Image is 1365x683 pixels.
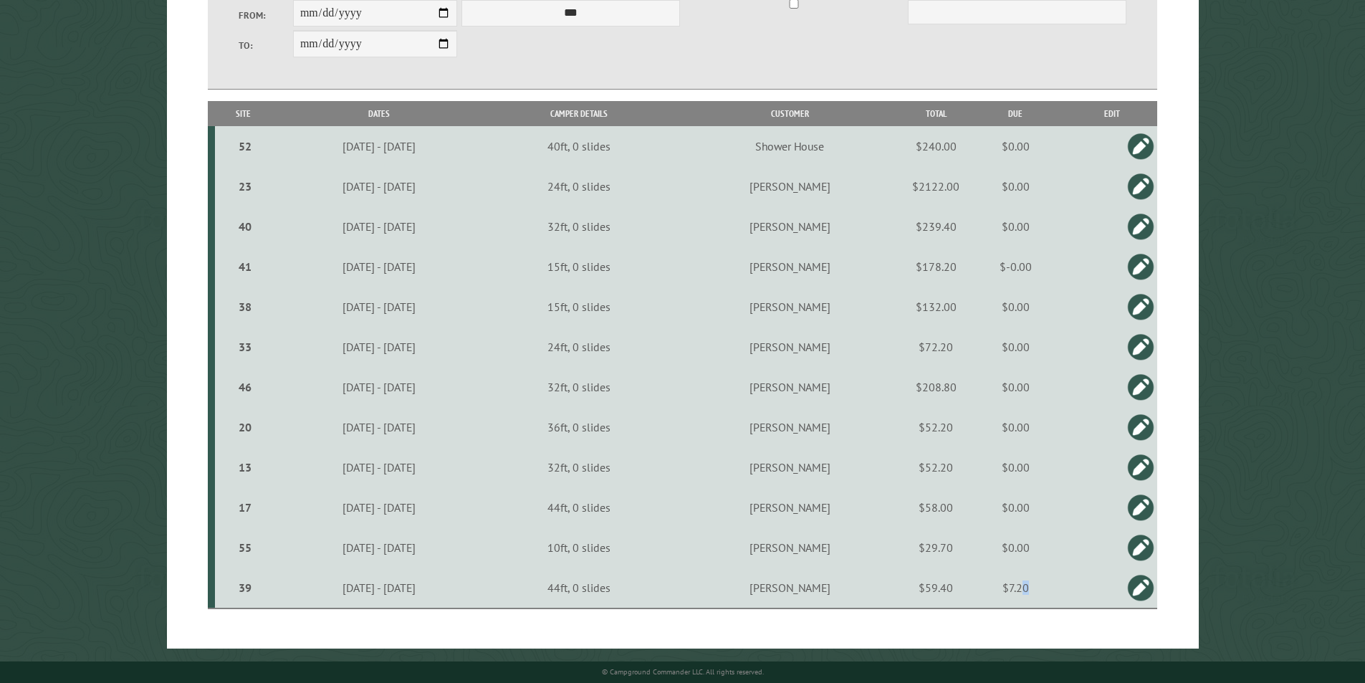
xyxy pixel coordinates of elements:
div: [DATE] - [DATE] [274,340,484,354]
td: 44ft, 0 slides [486,568,672,608]
th: Dates [272,101,486,126]
th: Customer [672,101,907,126]
div: [DATE] - [DATE] [274,139,484,153]
td: [PERSON_NAME] [672,568,907,608]
td: $240.00 [907,126,964,166]
td: [PERSON_NAME] [672,166,907,206]
td: $2122.00 [907,166,964,206]
td: $-0.00 [964,247,1065,287]
div: 40 [221,219,270,234]
td: [PERSON_NAME] [672,247,907,287]
td: $0.00 [964,126,1065,166]
div: 20 [221,420,270,434]
th: Site [215,101,272,126]
div: 52 [221,139,270,153]
td: [PERSON_NAME] [672,367,907,407]
td: $52.20 [907,407,964,447]
div: [DATE] - [DATE] [274,500,484,515]
td: $208.80 [907,367,964,407]
div: 17 [221,500,270,515]
td: 36ft, 0 slides [486,407,672,447]
td: [PERSON_NAME] [672,447,907,487]
div: [DATE] - [DATE] [274,259,484,274]
div: 39 [221,581,270,595]
div: 13 [221,460,270,474]
td: $58.00 [907,487,964,527]
td: $7.20 [964,568,1065,608]
div: [DATE] - [DATE] [274,219,484,234]
label: To: [239,39,293,52]
td: $0.00 [964,487,1065,527]
td: $72.20 [907,327,964,367]
td: $59.40 [907,568,964,608]
div: [DATE] - [DATE] [274,540,484,555]
div: 38 [221,300,270,314]
td: 32ft, 0 slides [486,367,672,407]
div: [DATE] - [DATE] [274,300,484,314]
div: [DATE] - [DATE] [274,460,484,474]
div: 33 [221,340,270,354]
td: $0.00 [964,206,1065,247]
td: $132.00 [907,287,964,327]
td: 15ft, 0 slides [486,247,672,287]
th: Total [907,101,964,126]
th: Camper Details [486,101,672,126]
div: [DATE] - [DATE] [274,380,484,394]
td: 44ft, 0 slides [486,487,672,527]
div: [DATE] - [DATE] [274,420,484,434]
td: $0.00 [964,287,1065,327]
td: $239.40 [907,206,964,247]
td: Shower House [672,126,907,166]
td: $0.00 [964,367,1065,407]
td: 15ft, 0 slides [486,287,672,327]
td: $52.20 [907,447,964,487]
small: © Campground Commander LLC. All rights reserved. [602,667,764,677]
td: $0.00 [964,166,1065,206]
td: 40ft, 0 slides [486,126,672,166]
td: 24ft, 0 slides [486,327,672,367]
td: 24ft, 0 slides [486,166,672,206]
td: $0.00 [964,527,1065,568]
td: 32ft, 0 slides [486,447,672,487]
div: [DATE] - [DATE] [274,179,484,194]
td: [PERSON_NAME] [672,527,907,568]
th: Due [964,101,1065,126]
div: [DATE] - [DATE] [274,581,484,595]
td: 32ft, 0 slides [486,206,672,247]
label: From: [239,9,293,22]
td: [PERSON_NAME] [672,487,907,527]
td: [PERSON_NAME] [672,206,907,247]
td: $0.00 [964,447,1065,487]
td: $0.00 [964,407,1065,447]
td: [PERSON_NAME] [672,287,907,327]
td: $0.00 [964,327,1065,367]
div: 41 [221,259,270,274]
td: [PERSON_NAME] [672,327,907,367]
td: 10ft, 0 slides [486,527,672,568]
div: 55 [221,540,270,555]
th: Edit [1066,101,1158,126]
div: 46 [221,380,270,394]
td: [PERSON_NAME] [672,407,907,447]
td: $29.70 [907,527,964,568]
div: 23 [221,179,270,194]
td: $178.20 [907,247,964,287]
